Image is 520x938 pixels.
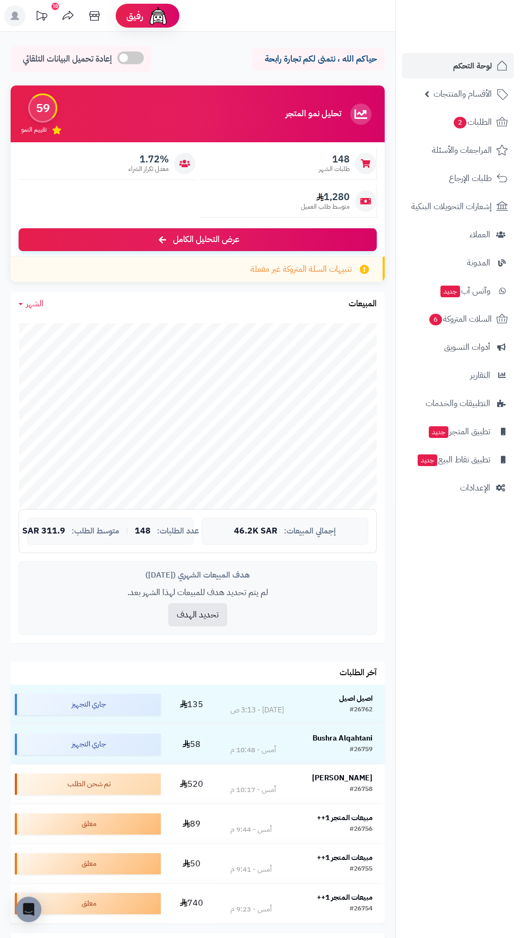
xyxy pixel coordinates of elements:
[470,368,490,383] span: التقارير
[230,824,272,835] div: أمس - 9:44 م
[28,5,55,29] a: تحديثات المنصة
[16,897,41,922] div: Open Intercom Messenger
[453,58,492,73] span: لوحة التحكم
[260,53,377,65] p: حياكم الله ، نتمنى لكم تجارة رابحة
[27,570,368,581] div: هدف المبيعات الشهري ([DATE])
[440,286,460,297] span: جديد
[350,785,372,795] div: #26758
[402,334,514,360] a: أدوات التسويق
[15,813,161,834] div: معلق
[319,153,350,165] span: 148
[317,852,372,863] strong: مبيعات المتجر 1++
[168,603,227,626] button: تحديد الهدف
[317,892,372,903] strong: مبيعات المتجر 1++
[165,884,218,923] td: 740
[15,773,161,795] div: تم شحن الطلب
[429,314,443,326] span: 6
[230,904,272,915] div: أمس - 9:23 م
[439,283,490,298] span: وآتس آب
[418,454,437,466] span: جديد
[165,764,218,804] td: 520
[449,171,492,186] span: طلبات الإرجاع
[402,137,514,163] a: المراجعات والأسئلة
[165,844,218,883] td: 50
[126,527,128,535] span: |
[339,693,372,704] strong: اصيل اصيل
[19,298,44,310] a: الشهر
[301,191,350,203] span: 1,280
[26,297,44,310] span: الشهر
[434,87,492,101] span: الأقسام والمنتجات
[230,785,276,795] div: أمس - 10:17 م
[454,117,467,129] span: 2
[319,165,350,174] span: طلبات الشهر
[429,426,448,438] span: جديد
[165,725,218,764] td: 58
[340,668,377,678] h3: آخر الطلبات
[135,527,151,536] span: 148
[230,864,272,875] div: أمس - 9:41 م
[173,234,239,246] span: عرض التحليل الكامل
[312,772,372,784] strong: [PERSON_NAME]
[22,527,65,536] span: 311.9 SAR
[444,340,490,355] span: أدوات التسويق
[350,705,372,716] div: #26762
[402,53,514,79] a: لوحة التحكم
[402,475,514,501] a: الإعدادات
[350,745,372,755] div: #26759
[402,222,514,247] a: العملاء
[148,5,169,27] img: ai-face.png
[72,527,119,536] span: متوسط الطلب:
[15,694,161,715] div: جاري التجهيز
[234,527,278,536] span: 46.2K SAR
[23,53,112,65] span: إعادة تحميل البيانات التلقائي
[350,904,372,915] div: #26754
[402,194,514,219] a: إشعارات التحويلات البنكية
[317,812,372,823] strong: مبيعات المتجر 1++
[350,864,372,875] div: #26755
[428,312,492,326] span: السلات المتروكة
[157,527,199,536] span: عدد الطلبات:
[470,227,490,242] span: العملاء
[350,824,372,835] div: #26756
[411,199,492,214] span: إشعارات التحويلات البنكية
[250,263,352,276] span: تنبيهات السلة المتروكة غير مفعلة
[15,734,161,755] div: جاري التجهيز
[402,250,514,276] a: المدونة
[426,396,490,411] span: التطبيقات والخدمات
[285,109,341,119] h3: تحليل نمو المتجر
[51,3,59,10] div: 10
[230,745,276,755] div: أمس - 10:48 م
[126,10,143,22] span: رفيق
[448,8,510,30] img: logo-2.png
[19,228,377,251] a: عرض التحليل الكامل
[402,391,514,416] a: التطبيقات والخدمات
[165,804,218,844] td: 89
[460,480,490,495] span: الإعدادات
[284,527,336,536] span: إجمالي المبيعات:
[432,143,492,158] span: المراجعات والأسئلة
[402,363,514,388] a: التقارير
[417,452,490,467] span: تطبيق نقاط البيع
[27,587,368,599] p: لم يتم تحديد هدف للمبيعات لهذا الشهر بعد.
[453,115,492,130] span: الطلبات
[15,893,161,914] div: معلق
[128,153,169,165] span: 1.72%
[165,685,218,724] td: 135
[15,853,161,874] div: معلق
[230,705,284,716] div: [DATE] - 3:13 ص
[349,299,377,309] h3: المبيعات
[402,447,514,472] a: تطبيق نقاط البيعجديد
[402,109,514,135] a: الطلبات2
[402,419,514,444] a: تطبيق المتجرجديد
[467,255,490,270] span: المدونة
[402,166,514,191] a: طلبات الإرجاع
[428,424,490,439] span: تطبيق المتجر
[21,125,47,134] span: تقييم النمو
[128,165,169,174] span: معدل تكرار الشراء
[313,733,372,744] strong: Bushra Alqahtani
[301,202,350,211] span: متوسط طلب العميل
[402,278,514,304] a: وآتس آبجديد
[402,306,514,332] a: السلات المتروكة6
